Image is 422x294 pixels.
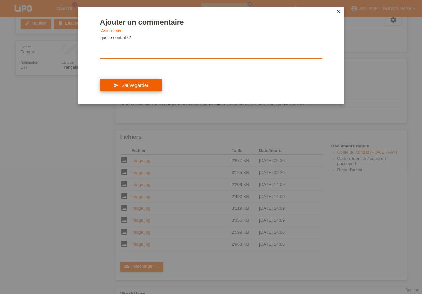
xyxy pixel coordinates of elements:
a: close [334,8,343,16]
button: send Sauvegarder [100,79,162,91]
i: send [113,83,119,88]
i: close [336,9,341,14]
h1: Ajouter un commentaire [100,18,322,26]
span: Sauvegarder [121,83,148,88]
